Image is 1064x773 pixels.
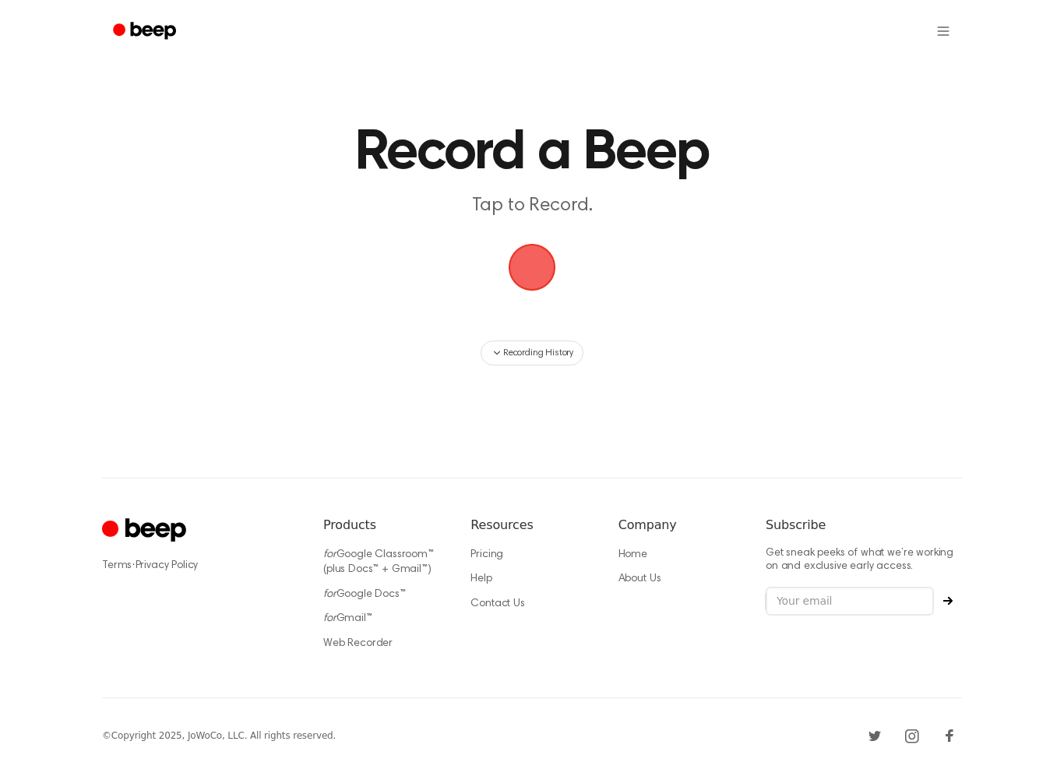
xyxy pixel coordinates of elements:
a: About Us [618,574,661,584]
a: Instagram [900,723,925,748]
a: Privacy Policy [136,560,199,571]
a: Web Recorder [323,638,393,649]
h6: Subscribe [766,516,962,535]
span: Recording History [503,346,573,360]
input: Your email [766,587,934,616]
a: forGmail™ [323,613,372,624]
a: Beep [102,16,190,47]
i: for [323,589,336,600]
a: Home [618,549,647,560]
h6: Company [618,516,741,535]
p: Tap to Record. [233,193,831,219]
button: Open menu [925,12,962,50]
a: Contact Us [470,598,524,609]
a: forGoogle Classroom™ (plus Docs™ + Gmail™) [323,549,434,576]
h6: Resources [470,516,593,535]
a: Cruip [102,516,190,546]
i: for [323,613,336,624]
a: Facebook [937,723,962,748]
button: Beep Logo [509,244,555,291]
a: Terms [102,560,132,571]
a: forGoogle Docs™ [323,589,406,600]
h6: Products [323,516,446,535]
i: for [323,549,336,560]
h1: Record a Beep [168,125,896,181]
button: Recording History [481,341,583,365]
p: Get sneak peeks of what we’re working on and exclusive early access. [766,547,962,574]
div: © Copyright 2025, JoWoCo, LLC. All rights reserved. [102,729,336,743]
button: Subscribe [934,596,962,605]
a: Twitter [862,723,887,748]
a: Help [470,574,491,584]
div: · [102,558,298,574]
a: Pricing [470,549,503,560]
